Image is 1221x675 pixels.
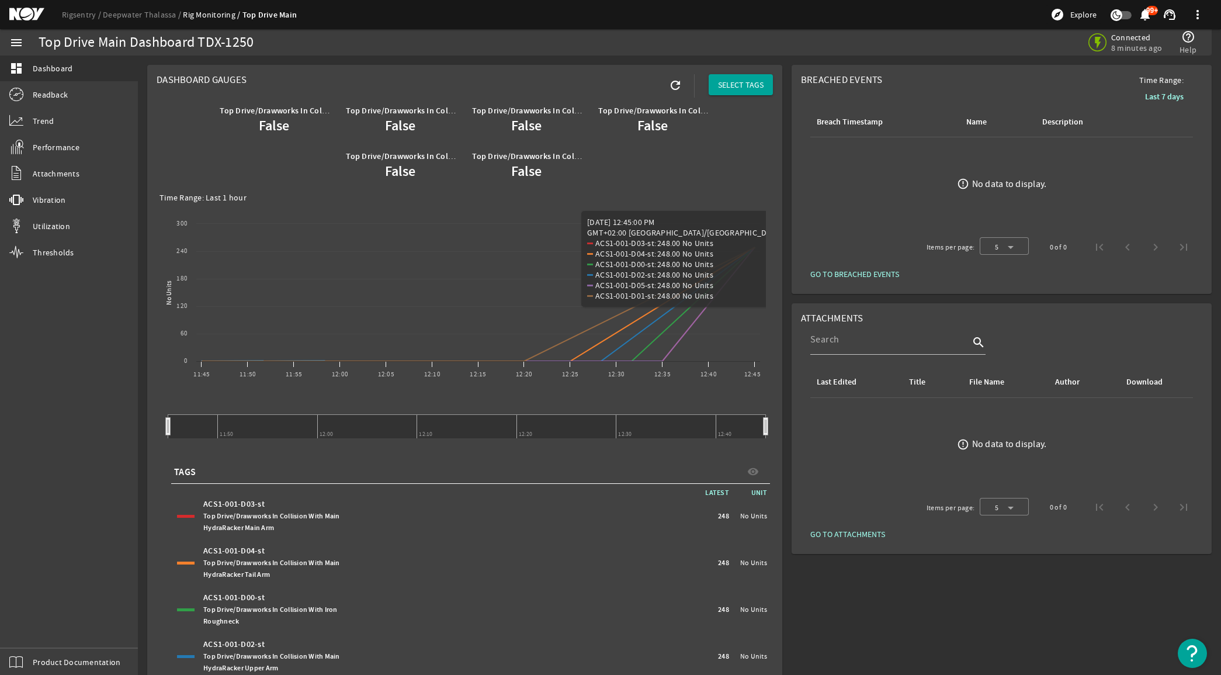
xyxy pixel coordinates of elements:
[174,466,196,478] span: TAGS
[965,116,1026,129] div: Name
[159,192,770,203] div: Time Range: Last 1 hour
[193,370,210,379] text: 11:45
[1070,9,1097,20] span: Explore
[33,220,70,232] span: Utilization
[385,162,415,181] b: False
[1138,8,1152,22] mat-icon: notifications
[909,376,925,389] div: Title
[286,370,302,379] text: 11:55
[203,499,349,534] div: ACS1-001-D03-st
[33,194,65,206] span: Vibration
[378,370,394,379] text: 12:05
[810,268,899,280] span: GO TO BREACHED EVENTS
[33,115,54,127] span: Trend
[637,116,668,135] b: False
[817,116,883,129] div: Breach Timestamp
[740,510,767,522] span: No Units
[472,151,719,162] b: Top Drive/Drawworks In Collision With Aux HydraRacker Upper Arm
[346,105,532,116] b: Top Drive/Drawworks In Collision With Mud Bucket
[718,79,764,91] span: SELECT TAGS
[1111,43,1162,53] span: 8 minutes ago
[220,105,421,116] b: Top Drive/Drawworks In Collision With Iron Roughneck
[801,312,863,324] span: Attachments
[9,36,23,50] mat-icon: menu
[718,604,729,615] span: 248
[9,193,23,207] mat-icon: vibration
[972,178,1047,190] div: No data to display.
[242,9,297,20] a: Top Drive Main
[472,105,722,116] b: Top Drive/Drawworks In Collision With Main HydraRacker Upper Arm
[511,116,542,135] b: False
[332,370,348,379] text: 12:00
[62,9,103,20] a: Rigsentry
[810,333,969,347] input: Search
[176,219,188,228] text: 300
[1181,30,1195,44] mat-icon: help_outline
[1111,32,1162,43] span: Connected
[1055,376,1080,389] div: Author
[33,63,72,74] span: Dashboard
[967,376,1039,389] div: File Name
[608,370,625,379] text: 12:30
[181,329,188,338] text: 60
[203,652,340,673] span: Top Drive/Drawworks In Collision With Main HydraRacker Upper Arm
[1130,74,1193,86] span: Time Range:
[157,74,247,86] span: Dashboard Gauges
[157,206,766,387] svg: Chart title
[927,241,975,253] div: Items per page:
[966,116,987,129] div: Name
[972,335,986,349] i: search
[801,74,883,86] span: Breached Events
[1040,116,1136,129] div: Description
[346,151,587,162] b: Top Drive/Drawworks In Collision With Main HydraRacker Tail Arm
[718,650,729,662] span: 248
[203,511,340,532] span: Top Drive/Drawworks In Collision With Main HydraRacker Main Arm
[385,116,415,135] b: False
[1139,9,1151,21] button: 99+
[817,376,856,389] div: Last Edited
[718,510,729,522] span: 248
[801,524,894,545] button: GO TO ATTACHMENTS
[424,370,440,379] text: 12:10
[1145,91,1184,102] b: Last 7 days
[927,502,975,514] div: Items per page:
[969,376,1004,389] div: File Name
[1180,44,1196,56] span: Help
[203,592,349,627] div: ACS1-001-D00-st
[1163,8,1177,22] mat-icon: support_agent
[240,370,256,379] text: 11:50
[183,9,242,20] a: Rig Monitoring
[39,37,254,49] div: Top Drive Main Dashboard TDX-1250
[9,61,23,75] mat-icon: dashboard
[1178,639,1207,668] button: Open Resource Center
[1050,501,1067,513] div: 0 of 0
[705,488,735,497] span: LATEST
[176,302,188,310] text: 120
[470,370,486,379] text: 12:15
[33,141,79,153] span: Performance
[907,376,953,389] div: Title
[1050,8,1064,22] mat-icon: explore
[957,178,969,190] mat-icon: error_outline
[516,370,532,379] text: 12:20
[176,247,188,255] text: 240
[1050,241,1067,253] div: 0 of 0
[598,105,844,116] b: Top Drive/Drawworks In Collision With Main HydraRacker Main Arm
[33,656,120,668] span: Product Documentation
[700,370,717,379] text: 12:40
[203,545,349,580] div: ACS1-001-D04-st
[103,9,183,20] a: Deepwater Thalassa
[33,247,74,258] span: Thresholds
[709,74,773,95] button: SELECT TAGS
[810,528,885,540] span: GO TO ATTACHMENTS
[972,438,1047,450] div: No data to display.
[176,274,188,283] text: 180
[740,604,767,615] span: No Units
[1046,5,1101,24] button: Explore
[815,376,894,389] div: Last Edited
[1184,1,1212,29] button: more_vert
[184,356,188,365] text: 0
[1136,86,1193,107] button: Last 7 days
[203,558,340,579] span: Top Drive/Drawworks In Collision With Main HydraRacker Tail Arm
[740,650,767,662] span: No Units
